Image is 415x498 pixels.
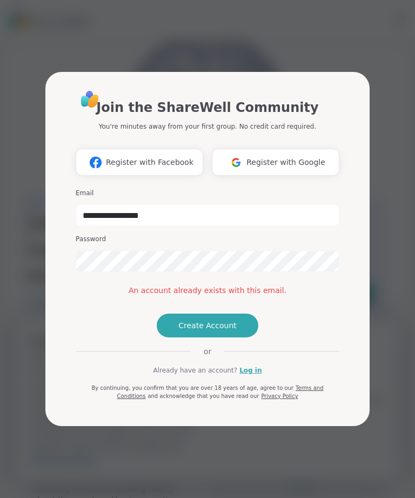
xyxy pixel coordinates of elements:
[76,235,339,244] h3: Password
[91,385,293,391] span: By continuing, you confirm that you are over 18 years of age, agree to our
[99,122,316,131] p: You're minutes away from your first group. No credit card required.
[76,149,203,176] button: Register with Facebook
[212,149,339,176] button: Register with Google
[261,393,298,399] a: Privacy Policy
[226,152,246,172] img: ShareWell Logomark
[148,393,259,399] span: and acknowledge that you have read our
[96,98,318,117] h1: Join the ShareWell Community
[76,189,339,198] h3: Email
[76,285,339,296] div: An account already exists with this email.
[246,157,325,168] span: Register with Google
[85,152,106,172] img: ShareWell Logomark
[157,314,258,337] button: Create Account
[106,157,193,168] span: Register with Facebook
[178,320,237,331] span: Create Account
[117,385,323,399] a: Terms and Conditions
[78,87,102,111] img: ShareWell Logo
[191,346,224,357] span: or
[153,366,237,375] span: Already have an account?
[239,366,262,375] a: Log in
